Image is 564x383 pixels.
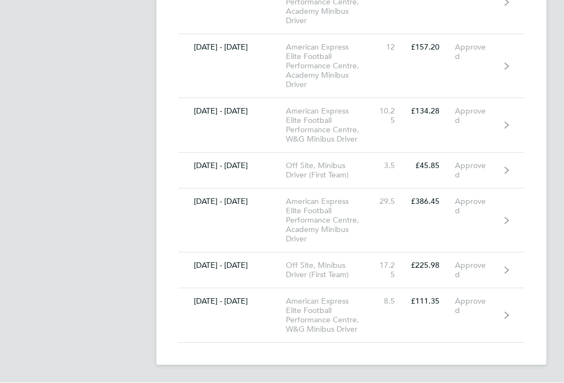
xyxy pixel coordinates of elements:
[178,107,286,116] div: [DATE] - [DATE]
[286,197,376,244] div: American Express Elite Football Performance Centre, Academy Minibus Driver
[376,261,410,280] div: 17.25
[286,261,376,280] div: Off Site, Minibus Driver (First Team)
[178,161,286,171] div: [DATE] - [DATE]
[178,43,286,52] div: [DATE] - [DATE]
[455,161,503,180] div: Approved
[455,297,503,316] div: Approved
[178,253,524,289] a: [DATE] - [DATE]Off Site, Minibus Driver (First Team)17.25£225.98Approved
[178,35,524,99] a: [DATE] - [DATE]American Express Elite Football Performance Centre, Academy Minibus Driver12£157.2...
[178,153,524,189] a: [DATE] - [DATE]Off Site, Minibus Driver (First Team)3.5£45.85Approved
[455,43,503,62] div: Approved
[178,297,286,306] div: [DATE] - [DATE]
[286,297,376,335] div: American Express Elite Football Performance Centre, W&G Minibus Driver
[410,197,455,207] div: £386.45
[376,297,410,306] div: 8.5
[286,43,376,90] div: American Express Elite Football Performance Centre, Academy Minibus Driver
[410,107,455,116] div: £134.28
[178,197,286,207] div: [DATE] - [DATE]
[410,43,455,52] div: £157.20
[376,43,410,52] div: 12
[286,107,376,144] div: American Express Elite Football Performance Centre, W&G Minibus Driver
[376,197,410,207] div: 29.5
[455,197,503,216] div: Approved
[455,107,503,126] div: Approved
[410,261,455,271] div: £225.98
[286,161,376,180] div: Off Site, Minibus Driver (First Team)
[178,99,524,153] a: [DATE] - [DATE]American Express Elite Football Performance Centre, W&G Minibus Driver10.25£134.28...
[178,189,524,253] a: [DATE] - [DATE]American Express Elite Football Performance Centre, Academy Minibus Driver29.5£386...
[178,289,524,343] a: [DATE] - [DATE]American Express Elite Football Performance Centre, W&G Minibus Driver8.5£111.35Ap...
[376,107,410,126] div: 10.25
[178,261,286,271] div: [DATE] - [DATE]
[455,261,503,280] div: Approved
[410,161,455,171] div: £45.85
[410,297,455,306] div: £111.35
[376,161,410,171] div: 3.5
